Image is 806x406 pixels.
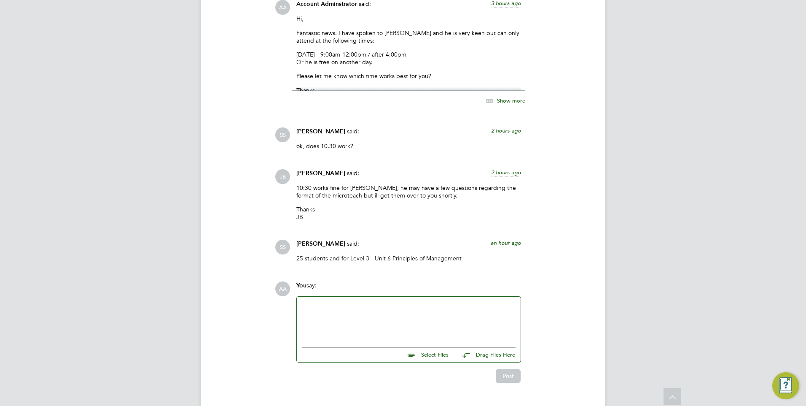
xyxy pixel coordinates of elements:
p: 10:30 works fine for [PERSON_NAME], he may have a few questions regarding the format of the micro... [296,184,521,199]
span: [PERSON_NAME] [296,240,345,247]
span: AA [275,281,290,296]
p: ok, does 10.30 work? [296,142,521,150]
span: 2 hours ago [491,127,521,134]
p: Please let me know which time works best for you? [296,72,521,80]
div: say: [296,281,521,296]
p: [DATE] - 9:00am-12:00pm / after 4:00pm Or he is free on another day. [296,51,521,66]
span: said: [347,169,359,177]
span: SS [275,127,290,142]
span: JB [275,169,290,184]
p: Thanks [296,87,521,94]
p: Hi, [296,15,521,22]
span: 2 hours ago [491,169,521,176]
span: [PERSON_NAME] [296,128,345,135]
span: an hour ago [491,239,521,246]
span: Show more [497,97,525,104]
p: Thanks JB [296,206,521,221]
span: said: [347,127,359,135]
p: Fantastic news. I have spoken to [PERSON_NAME] and he is very keen but can only attend at the fol... [296,29,521,44]
button: Engage Resource Center [772,372,799,399]
button: Post [496,369,521,383]
span: [PERSON_NAME] [296,170,345,177]
button: Drag Files Here [455,346,516,364]
span: SS [275,240,290,254]
span: Account Adminstrator [296,0,357,8]
span: You [296,282,306,289]
span: said: [347,240,359,247]
p: 25 students and for Level 3 - Unit 6 Principles of Management [296,254,521,262]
